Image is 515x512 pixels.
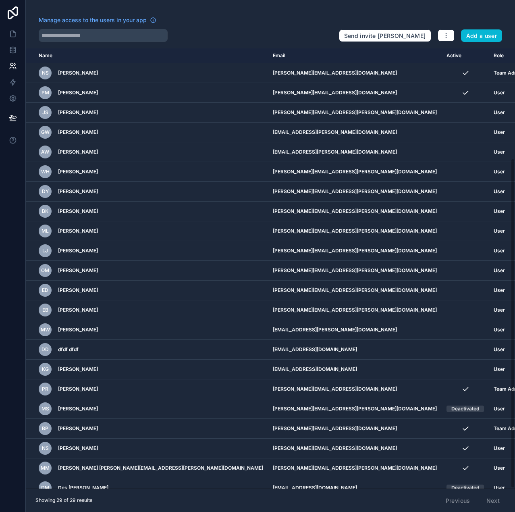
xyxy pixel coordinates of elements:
span: [PERSON_NAME] [58,267,98,274]
span: Des [PERSON_NAME] [58,485,108,491]
span: User [494,109,505,116]
span: ED [42,287,48,293]
span: NS [42,445,49,452]
span: GW [41,129,50,135]
span: DY [42,188,49,195]
td: [EMAIL_ADDRESS][DOMAIN_NAME] [268,478,442,498]
span: WH [41,169,50,175]
th: Name [26,48,268,63]
span: KG [42,366,49,373]
td: [PERSON_NAME][EMAIL_ADDRESS][DOMAIN_NAME] [268,63,442,83]
span: Mm [41,465,50,471]
span: [PERSON_NAME] [58,327,98,333]
span: [PERSON_NAME] [58,70,98,76]
span: [PERSON_NAME] [PERSON_NAME][EMAIL_ADDRESS][PERSON_NAME][DOMAIN_NAME] [58,465,263,471]
span: User [494,445,505,452]
span: BP [42,425,48,432]
span: User [494,307,505,313]
span: User [494,465,505,471]
span: User [494,228,505,234]
span: [PERSON_NAME] [58,386,98,392]
span: [PERSON_NAME] [58,129,98,135]
span: EB [42,307,48,313]
td: [PERSON_NAME][EMAIL_ADDRESS][PERSON_NAME][DOMAIN_NAME] [268,458,442,478]
span: User [494,485,505,491]
td: [PERSON_NAME][EMAIL_ADDRESS][PERSON_NAME][DOMAIN_NAME] [268,281,442,300]
td: [PERSON_NAME][EMAIL_ADDRESS][DOMAIN_NAME] [268,419,442,439]
span: [PERSON_NAME] [58,109,98,116]
span: NS [42,70,49,76]
span: User [494,129,505,135]
a: Manage access to the users in your app [39,16,156,24]
span: ML [42,228,49,234]
span: User [494,406,505,412]
span: Manage access to the users in your app [39,16,147,24]
div: scrollable content [26,48,515,489]
span: [PERSON_NAME] [58,208,98,214]
span: dd [42,346,49,353]
span: User [494,149,505,155]
td: [PERSON_NAME][EMAIL_ADDRESS][PERSON_NAME][DOMAIN_NAME] [268,221,442,241]
span: User [494,248,505,254]
span: MS [42,406,49,412]
span: [PERSON_NAME] [58,248,98,254]
td: [PERSON_NAME][EMAIL_ADDRESS][PERSON_NAME][DOMAIN_NAME] [268,399,442,419]
td: [PERSON_NAME][EMAIL_ADDRESS][DOMAIN_NAME] [268,439,442,458]
td: [PERSON_NAME][EMAIL_ADDRESS][PERSON_NAME][DOMAIN_NAME] [268,202,442,221]
td: [PERSON_NAME][EMAIL_ADDRESS][PERSON_NAME][DOMAIN_NAME] [268,103,442,123]
span: [PERSON_NAME] [58,366,98,373]
td: [PERSON_NAME][EMAIL_ADDRESS][PERSON_NAME][DOMAIN_NAME] [268,300,442,320]
span: AW [41,149,49,155]
td: [EMAIL_ADDRESS][DOMAIN_NAME] [268,360,442,379]
span: [PERSON_NAME] [58,188,98,195]
span: User [494,89,505,96]
td: [PERSON_NAME][EMAIL_ADDRESS][DOMAIN_NAME] [268,83,442,103]
span: User [494,169,505,175]
td: [PERSON_NAME][EMAIL_ADDRESS][PERSON_NAME][DOMAIN_NAME] [268,182,442,202]
td: [EMAIL_ADDRESS][PERSON_NAME][DOMAIN_NAME] [268,123,442,142]
span: BK [42,208,48,214]
span: dfdf dfdf [58,346,79,353]
td: [PERSON_NAME][EMAIL_ADDRESS][PERSON_NAME][DOMAIN_NAME] [268,162,442,182]
span: User [494,267,505,274]
td: [PERSON_NAME][EMAIL_ADDRESS][PERSON_NAME][DOMAIN_NAME] [268,241,442,261]
span: [PERSON_NAME] [58,169,98,175]
div: Deactivated [451,485,479,491]
button: Send invite [PERSON_NAME] [339,29,431,42]
span: User [494,287,505,293]
span: [PERSON_NAME] [58,307,98,313]
td: [EMAIL_ADDRESS][DOMAIN_NAME] [268,340,442,360]
button: Add a user [461,29,503,42]
span: User [494,346,505,353]
div: Deactivated [451,406,479,412]
td: [PERSON_NAME][EMAIL_ADDRESS][DOMAIN_NAME] [268,379,442,399]
span: User [494,188,505,195]
span: DM [41,485,49,491]
span: [PERSON_NAME] [58,445,98,452]
span: [PERSON_NAME] [58,149,98,155]
span: [PERSON_NAME] [58,89,98,96]
th: Active [442,48,489,63]
td: [PERSON_NAME][EMAIL_ADDRESS][PERSON_NAME][DOMAIN_NAME] [268,261,442,281]
span: Showing 29 of 29 results [35,497,92,504]
span: JS [42,109,48,116]
span: [PERSON_NAME] [58,287,98,293]
th: Email [268,48,442,63]
span: [PERSON_NAME] [58,425,98,432]
span: PM [42,89,49,96]
td: [EMAIL_ADDRESS][PERSON_NAME][DOMAIN_NAME] [268,320,442,340]
span: [PERSON_NAME] [58,406,98,412]
span: LJ [42,248,48,254]
span: MW [41,327,50,333]
span: User [494,208,505,214]
span: PR [42,386,48,392]
span: User [494,327,505,333]
span: [PERSON_NAME] [58,228,98,234]
span: User [494,366,505,373]
td: [EMAIL_ADDRESS][PERSON_NAME][DOMAIN_NAME] [268,142,442,162]
span: OM [41,267,49,274]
